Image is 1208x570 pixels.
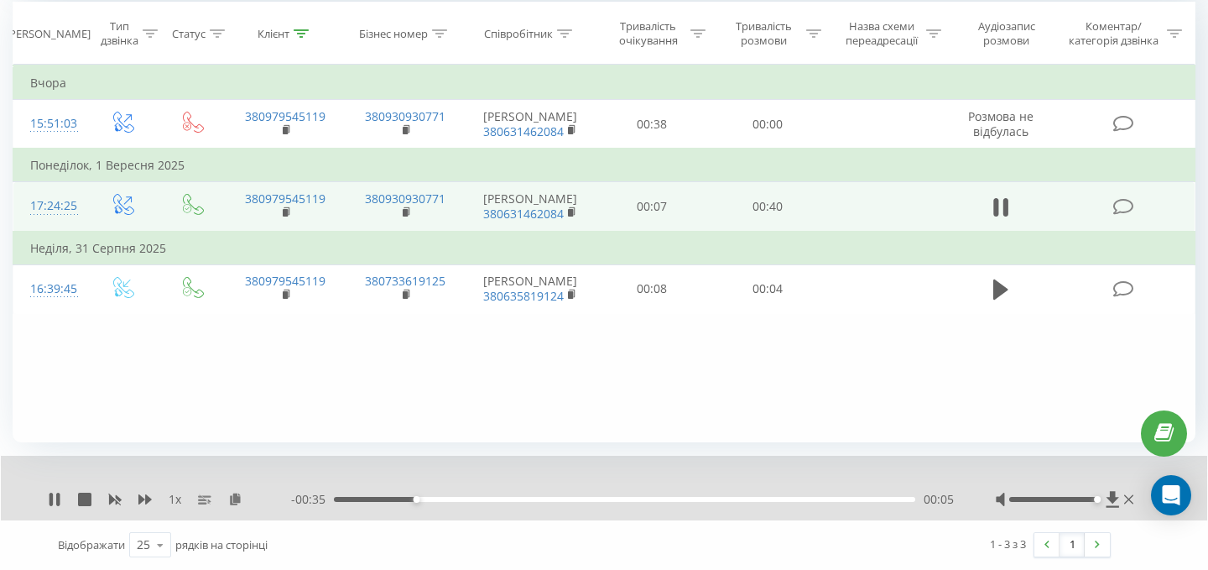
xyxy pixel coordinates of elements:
[484,27,553,41] div: Співробітник
[961,19,1052,48] div: Аудіозапис розмови
[595,100,711,149] td: 00:38
[710,182,825,232] td: 00:40
[6,27,91,41] div: [PERSON_NAME]
[245,273,325,289] a: 380979545119
[841,19,922,48] div: Назва схеми переадресації
[172,27,206,41] div: Статус
[595,264,711,313] td: 00:08
[258,27,289,41] div: Клієнт
[30,190,70,222] div: 17:24:25
[990,536,1026,552] div: 1 - 3 з 3
[610,19,687,48] div: Тривалість очікування
[483,288,564,304] a: 380635819124
[359,27,428,41] div: Бізнес номер
[245,191,325,207] a: 380979545119
[466,264,595,313] td: [PERSON_NAME]
[483,206,564,222] a: 380631462084
[58,537,125,552] span: Відображати
[466,100,595,149] td: [PERSON_NAME]
[365,108,445,124] a: 380930930771
[175,537,268,552] span: рядків на сторінці
[13,66,1195,100] td: Вчора
[1151,475,1191,515] div: Open Intercom Messenger
[30,273,70,306] div: 16:39:45
[924,491,954,508] span: 00:05
[1094,496,1101,503] div: Accessibility label
[245,108,325,124] a: 380979545119
[466,182,595,232] td: [PERSON_NAME]
[13,232,1195,265] td: Неділя, 31 Серпня 2025
[710,264,825,313] td: 00:04
[30,107,70,140] div: 15:51:03
[414,496,420,503] div: Accessibility label
[137,536,150,553] div: 25
[365,191,445,207] a: 380930930771
[710,100,825,149] td: 00:00
[169,491,181,508] span: 1 x
[1060,533,1085,557] a: 1
[968,108,1034,139] span: Розмова не відбулась
[483,123,564,139] a: 380631462084
[725,19,802,48] div: Тривалість розмови
[365,273,445,289] a: 380733619125
[1065,19,1163,48] div: Коментар/категорія дзвінка
[101,19,138,48] div: Тип дзвінка
[13,149,1195,182] td: Понеділок, 1 Вересня 2025
[291,491,334,508] span: - 00:35
[595,182,711,232] td: 00:07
